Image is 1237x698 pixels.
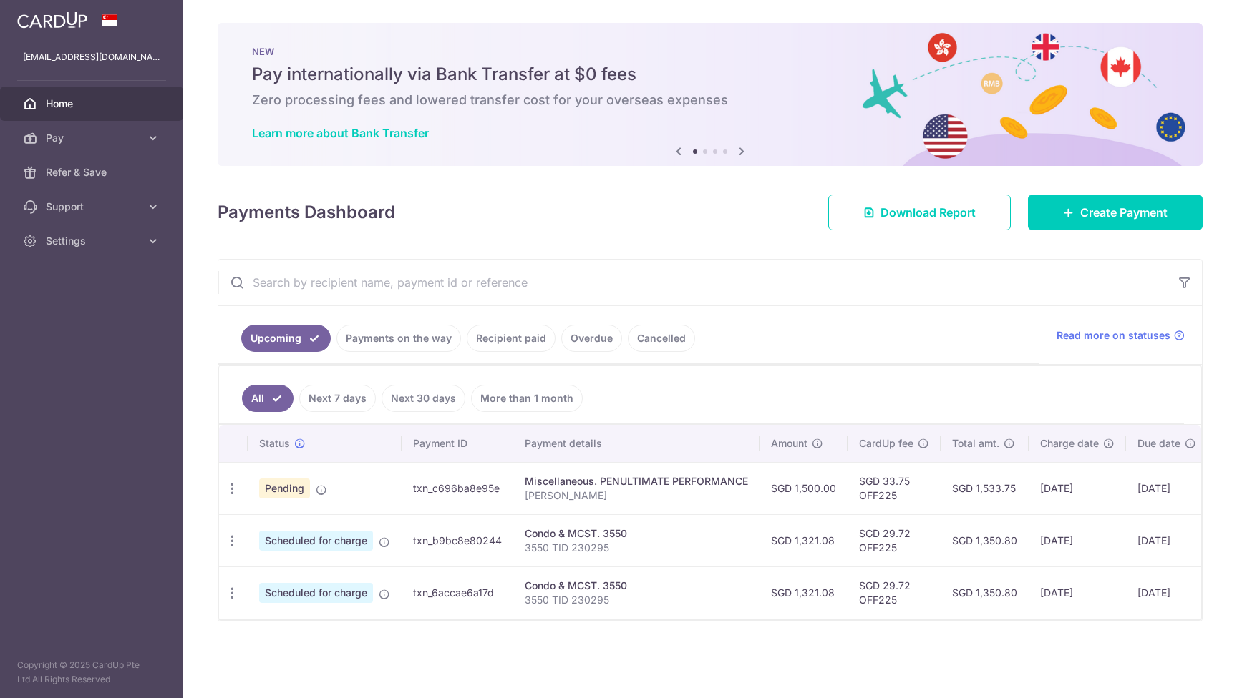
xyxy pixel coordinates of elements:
span: Amount [771,436,807,451]
td: SGD 29.72 OFF225 [848,566,941,619]
div: Miscellaneous. PENULTIMATE PERFORMANCE [525,474,748,488]
p: [PERSON_NAME] [525,488,748,503]
p: 3550 TID 230295 [525,541,748,555]
p: [EMAIL_ADDRESS][DOMAIN_NAME] [23,50,160,64]
h4: Payments Dashboard [218,200,395,225]
th: Payment ID [402,425,513,462]
h5: Pay internationally via Bank Transfer at $0 fees [252,63,1168,86]
span: Status [259,436,290,451]
a: Upcoming [241,325,331,352]
td: txn_c696ba8e95e [402,462,513,514]
p: 3550 TID 230295 [525,593,748,607]
a: Next 30 days [382,385,465,412]
div: Condo & MCST. 3550 [525,579,748,593]
div: Condo & MCST. 3550 [525,526,748,541]
span: Home [46,97,140,111]
span: Scheduled for charge [259,583,373,603]
td: SGD 1,500.00 [760,462,848,514]
a: Create Payment [1028,195,1203,230]
img: Bank transfer banner [218,23,1203,166]
img: CardUp [17,11,87,29]
a: Next 7 days [299,385,376,412]
span: Charge date [1040,436,1099,451]
a: Download Report [828,195,1011,230]
th: Payment details [513,425,760,462]
span: Pay [46,131,140,145]
td: SGD 1,350.80 [941,566,1029,619]
a: Overdue [561,325,622,352]
span: Total amt. [952,436,999,451]
span: Settings [46,234,140,248]
td: [DATE] [1029,462,1126,514]
span: Support [46,200,140,214]
a: All [242,385,294,412]
span: Download Report [881,204,976,221]
input: Search by recipient name, payment id or reference [218,260,1168,305]
a: Recipient paid [467,325,556,352]
td: [DATE] [1029,514,1126,566]
span: Due date [1137,436,1180,451]
span: Scheduled for charge [259,531,373,551]
td: SGD 33.75 OFF225 [848,462,941,514]
td: SGD 1,321.08 [760,514,848,566]
span: Create Payment [1080,204,1168,221]
a: Read more on statuses [1057,328,1185,343]
td: [DATE] [1029,566,1126,619]
td: SGD 1,350.80 [941,514,1029,566]
span: CardUp fee [859,436,913,451]
p: NEW [252,46,1168,57]
td: SGD 1,321.08 [760,566,848,619]
td: txn_b9bc8e80244 [402,514,513,566]
a: Payments on the way [336,325,461,352]
td: txn_6accae6a17d [402,566,513,619]
span: Refer & Save [46,165,140,180]
a: More than 1 month [471,385,583,412]
span: Read more on statuses [1057,328,1170,343]
a: Learn more about Bank Transfer [252,126,429,140]
td: [DATE] [1126,462,1208,514]
h6: Zero processing fees and lowered transfer cost for your overseas expenses [252,92,1168,109]
a: Cancelled [628,325,695,352]
td: [DATE] [1126,566,1208,619]
td: SGD 1,533.75 [941,462,1029,514]
span: Pending [259,478,310,498]
td: SGD 29.72 OFF225 [848,514,941,566]
td: [DATE] [1126,514,1208,566]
